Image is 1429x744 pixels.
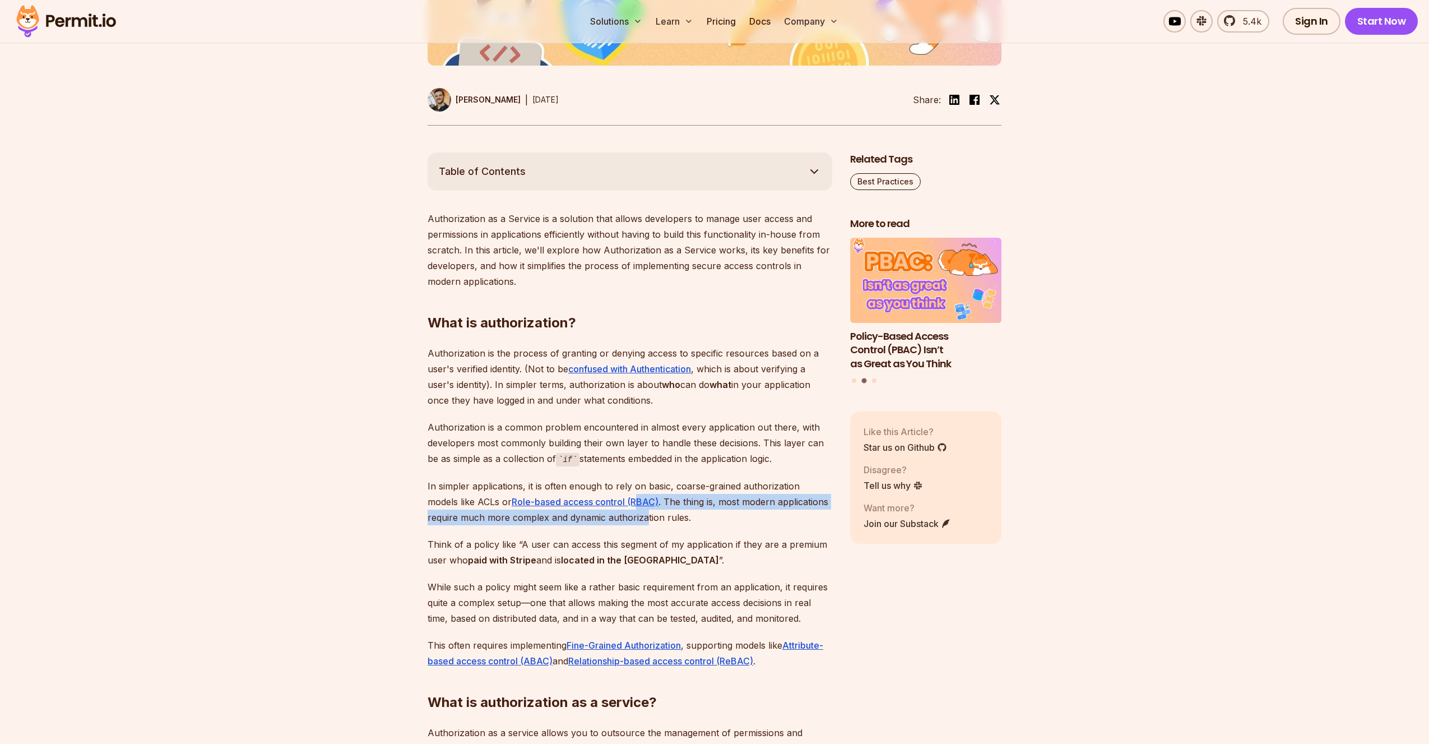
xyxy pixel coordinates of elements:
[567,640,681,651] a: Fine-Grained Authorization
[456,94,521,105] p: [PERSON_NAME]
[852,378,856,383] button: Go to slide 1
[428,269,832,332] h2: What is authorization?
[428,211,832,289] p: Authorization as a Service is a solution that allows developers to manage user access and permiss...
[850,330,1001,371] h3: Policy-Based Access Control (PBAC) Isn’t as Great as You Think
[651,10,698,33] button: Learn
[780,10,843,33] button: Company
[428,88,451,112] img: Daniel Bass
[561,554,719,566] strong: located in the [GEOGRAPHIC_DATA]
[850,173,921,190] a: Best Practices
[468,554,536,566] strong: paid with Stripe
[850,217,1001,231] h2: More to read
[989,94,1000,105] img: twitter
[1236,15,1261,28] span: 5.4k
[586,10,647,33] button: Solutions
[745,10,775,33] a: Docs
[428,419,832,467] p: Authorization is a common problem encountered in almost every application out there, with develop...
[850,153,1001,167] h2: Related Tags
[428,640,823,667] a: Attribute-based access control (ABAC)
[968,93,981,107] img: facebook
[709,379,731,390] strong: what
[568,655,753,667] a: Relationship-based access control (ReBAC)
[439,164,526,179] span: Table of Contents
[428,579,832,626] p: While such a policy might seem like a rather basic requirement from an application, it requires q...
[872,378,876,383] button: Go to slide 3
[850,238,1001,323] img: Policy-Based Access Control (PBAC) Isn’t as Great as You Think
[864,463,923,477] p: Disagree?
[525,93,528,107] div: |
[512,496,658,507] a: Role-based access control (RBAC)
[428,649,832,711] h2: What is authorization as a service?
[1345,8,1418,35] a: Start Now
[864,479,923,492] a: Tell us why
[864,441,947,454] a: Star us on Github
[11,2,121,40] img: Permit logo
[913,93,941,107] li: Share:
[556,453,579,466] code: if
[948,93,961,107] img: linkedin
[1217,10,1269,33] a: 5.4k
[428,637,832,669] p: This often requires implementing , supporting models like and .
[864,501,951,515] p: Want more?
[850,238,1001,385] div: Posts
[428,478,832,525] p: In simpler applications, it is often enough to rely on basic, coarse-grained authorization models...
[864,425,947,438] p: Like this Article?
[428,537,832,568] p: Think of a policy like “A user can access this segment of my application if they are a premium us...
[864,517,951,530] a: Join our Substack
[428,153,832,191] button: Table of Contents
[428,88,521,112] a: [PERSON_NAME]
[702,10,740,33] a: Pricing
[850,238,1001,371] li: 2 of 3
[662,379,680,390] strong: who
[850,238,1001,371] a: Policy-Based Access Control (PBAC) Isn’t as Great as You ThinkPolicy-Based Access Control (PBAC) ...
[568,363,691,375] a: confused with Authentication
[428,345,832,408] p: Authorization is the process of granting or denying access to specific resources based on a user'...
[1283,8,1340,35] a: Sign In
[862,378,867,383] button: Go to slide 2
[532,95,559,104] time: [DATE]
